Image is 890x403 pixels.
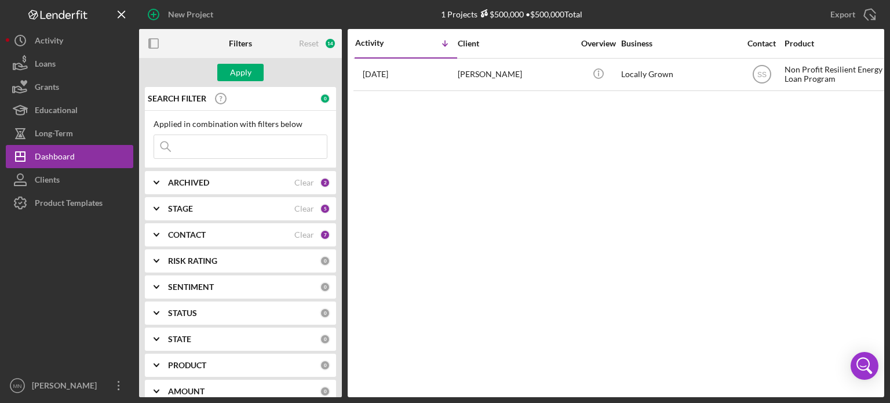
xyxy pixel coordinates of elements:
button: Loans [6,52,133,75]
div: Clear [294,204,314,213]
div: Grants [35,75,59,101]
button: Educational [6,99,133,122]
button: Product Templates [6,191,133,215]
div: [PERSON_NAME] [458,59,574,90]
div: Product Templates [35,191,103,217]
button: Activity [6,29,133,52]
div: 7 [320,230,330,240]
div: $500,000 [477,9,524,19]
div: Clear [294,178,314,187]
button: Clients [6,168,133,191]
div: Locally Grown [621,59,737,90]
button: Dashboard [6,145,133,168]
button: Grants [6,75,133,99]
div: 0 [320,308,330,318]
div: Business [621,39,737,48]
div: 0 [320,334,330,344]
button: New Project [139,3,225,26]
text: MN [13,383,22,389]
div: Dashboard [35,145,75,171]
button: Export [819,3,884,26]
b: PRODUCT [168,361,206,370]
div: Client [458,39,574,48]
div: Overview [577,39,620,48]
div: Apply [230,64,251,81]
div: Open Intercom Messenger [851,352,878,380]
div: Clients [35,168,60,194]
b: ARCHIVED [168,178,209,187]
time: 2025-08-18 21:17 [363,70,388,79]
div: Loans [35,52,56,78]
b: Filters [229,39,252,48]
div: 5 [320,204,330,214]
b: AMOUNT [168,387,205,396]
b: CONTACT [168,230,206,239]
div: Activity [355,38,406,48]
div: [PERSON_NAME] [29,374,104,400]
div: 1 Projects • $500,000 Total [441,9,582,19]
button: Long-Term [6,122,133,145]
b: STATUS [168,308,197,318]
div: 0 [320,282,330,292]
div: Applied in combination with filters below [154,119,327,129]
div: New Project [168,3,213,26]
div: 0 [320,360,330,371]
div: Contact [740,39,783,48]
b: SENTIMENT [168,282,214,292]
div: Reset [299,39,319,48]
b: STATE [168,335,191,344]
div: Clear [294,230,314,239]
b: SEARCH FILTER [148,94,206,103]
b: RISK RATING [168,256,217,266]
div: Long-Term [35,122,73,148]
div: 2 [320,177,330,188]
div: Educational [35,99,78,125]
div: Activity [35,29,63,55]
button: MN[PERSON_NAME] [6,374,133,397]
div: 0 [320,386,330,397]
div: 0 [320,256,330,266]
div: 0 [320,93,330,104]
div: 14 [324,38,336,49]
text: SS [757,71,766,79]
div: Export [830,3,855,26]
button: Apply [217,64,264,81]
b: STAGE [168,204,193,213]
